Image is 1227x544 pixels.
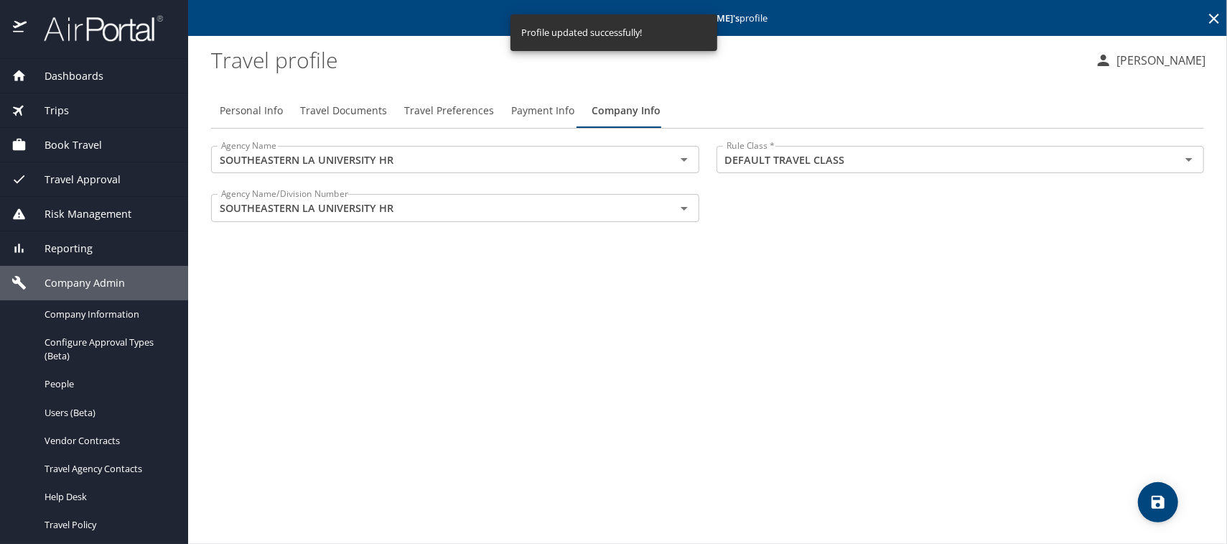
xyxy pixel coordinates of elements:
[13,14,28,42] img: icon-airportal.png
[45,406,171,420] span: Users (Beta)
[45,377,171,391] span: People
[192,14,1223,23] p: Editing profile
[45,490,171,504] span: Help Desk
[28,14,163,42] img: airportal-logo.png
[1112,52,1205,69] p: [PERSON_NAME]
[27,275,125,291] span: Company Admin
[45,462,171,476] span: Travel Agency Contacts
[674,149,694,170] button: Open
[27,68,103,84] span: Dashboards
[404,102,494,120] span: Travel Preferences
[27,206,131,222] span: Risk Management
[27,103,69,119] span: Trips
[674,198,694,218] button: Open
[27,137,102,153] span: Book Travel
[45,434,171,448] span: Vendor Contracts
[511,102,574,120] span: Payment Info
[1138,482,1178,522] button: save
[27,172,121,188] span: Travel Approval
[522,19,643,47] div: Profile updated successfully!
[592,102,661,120] span: Company Info
[27,241,93,257] span: Reporting
[1179,149,1199,170] button: Open
[300,102,387,120] span: Travel Documents
[45,308,171,321] span: Company Information
[45,336,171,363] span: Configure Approval Types (Beta)
[211,93,1204,128] div: Profile
[45,518,171,532] span: Travel Policy
[1089,47,1211,73] button: [PERSON_NAME]
[220,102,283,120] span: Personal Info
[211,37,1083,82] h1: Travel profile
